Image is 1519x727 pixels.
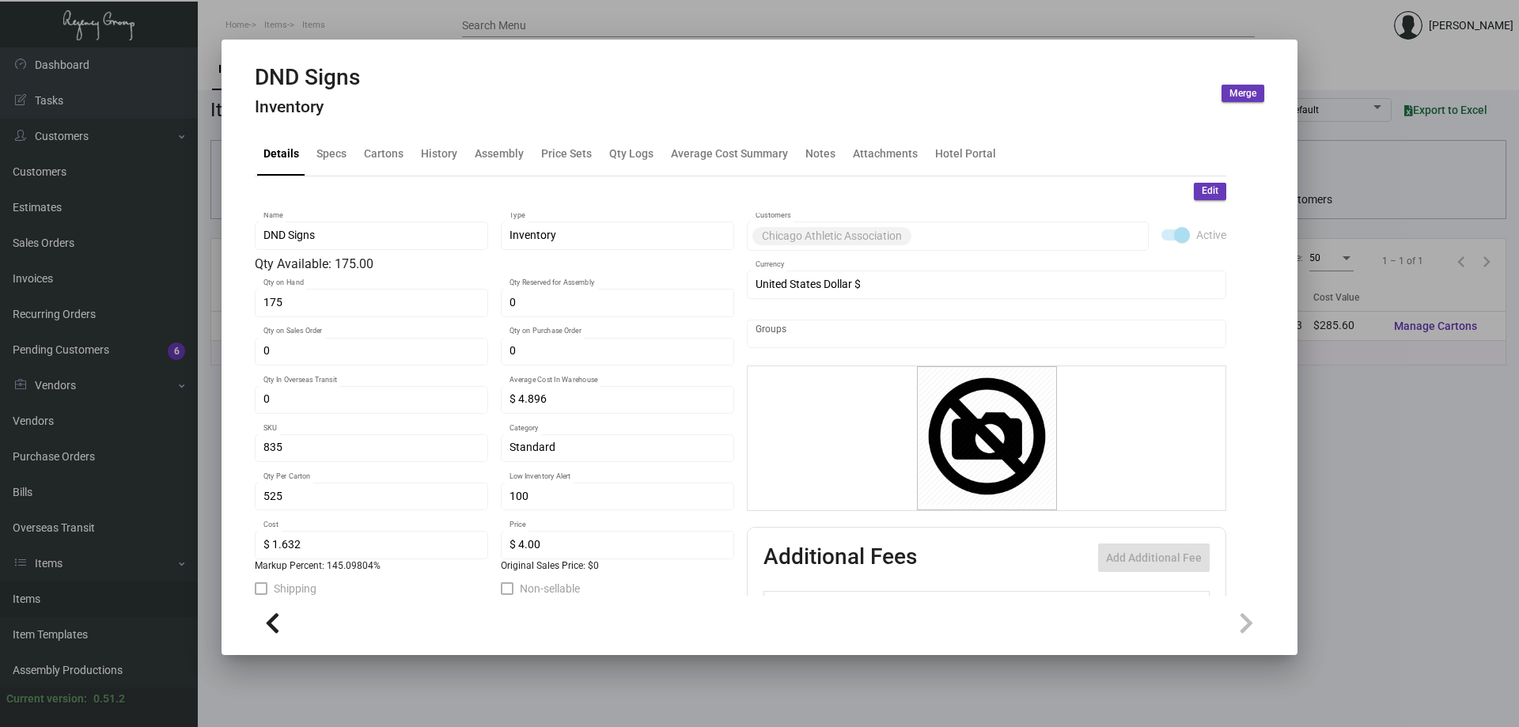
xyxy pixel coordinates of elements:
[255,97,360,117] h4: Inventory
[255,255,734,274] div: Qty Available: 175.00
[520,579,580,598] span: Non-sellable
[1098,543,1210,572] button: Add Additional Fee
[1229,87,1256,100] span: Merge
[805,146,835,162] div: Notes
[6,691,87,707] div: Current version:
[853,146,918,162] div: Attachments
[812,592,989,619] th: Type
[274,579,316,598] span: Shipping
[1055,592,1119,619] th: Price
[752,227,911,245] mat-chip: Chicago Athletic Association
[1196,225,1226,244] span: Active
[764,592,813,619] th: Active
[1194,183,1226,200] button: Edit
[1106,551,1202,564] span: Add Additional Fee
[364,146,403,162] div: Cartons
[935,146,996,162] div: Hotel Portal
[541,146,592,162] div: Price Sets
[756,328,1218,340] input: Add new..
[316,146,347,162] div: Specs
[421,146,457,162] div: History
[989,592,1054,619] th: Cost
[475,146,524,162] div: Assembly
[609,146,653,162] div: Qty Logs
[1119,592,1191,619] th: Price type
[255,64,360,91] h2: DND Signs
[763,543,917,572] h2: Additional Fees
[93,691,125,707] div: 0.51.2
[263,146,299,162] div: Details
[1222,85,1264,102] button: Merge
[671,146,788,162] div: Average Cost Summary
[1202,184,1218,198] span: Edit
[915,229,1141,242] input: Add new..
